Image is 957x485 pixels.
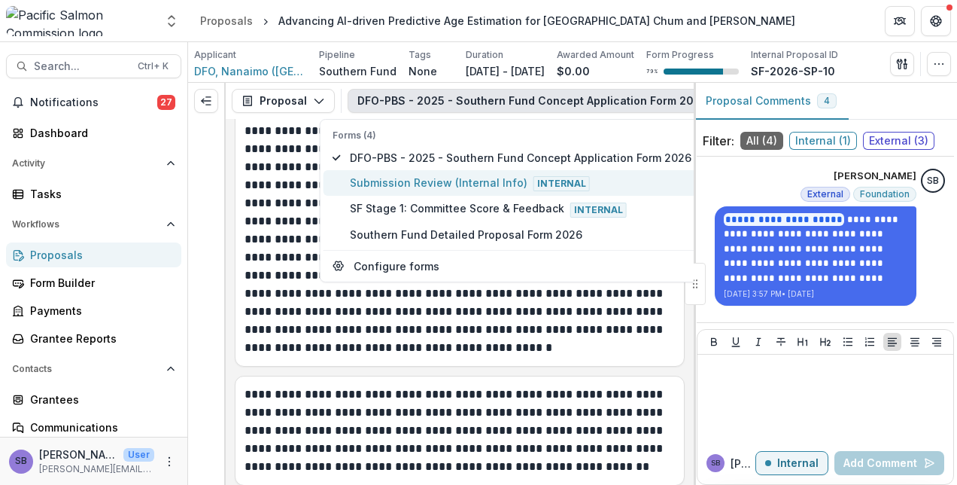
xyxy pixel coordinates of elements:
[194,10,801,32] nav: breadcrumb
[824,96,830,106] span: 4
[466,48,503,62] p: Duration
[15,456,27,466] div: Sascha Bendt
[6,242,181,267] a: Proposals
[333,129,691,142] p: Forms (4)
[816,333,834,351] button: Heading 2
[928,333,946,351] button: Align Right
[705,333,723,351] button: Bold
[135,58,172,75] div: Ctrl + K
[278,13,795,29] div: Advancing AI-driven Predictive Age Estimation for [GEOGRAPHIC_DATA] Chum and [PERSON_NAME]
[646,66,658,77] p: 79 %
[906,333,924,351] button: Align Center
[30,392,169,407] div: Grantees
[6,54,181,78] button: Search...
[6,212,181,236] button: Open Workflows
[30,125,169,141] div: Dashboard
[740,132,783,150] span: All ( 4 )
[6,357,181,381] button: Open Contacts
[570,203,627,218] span: Internal
[6,415,181,440] a: Communications
[30,275,169,291] div: Form Builder
[6,270,181,295] a: Form Builder
[319,63,396,79] p: Southern Fund
[839,333,857,351] button: Bullet List
[727,333,745,351] button: Underline
[6,151,181,175] button: Open Activity
[834,451,944,475] button: Add Comment
[466,63,545,79] p: [DATE] - [DATE]
[350,227,691,242] span: Southern Fund Detailed Proposal Form 2026
[755,451,828,475] button: Internal
[703,132,734,150] p: Filter:
[348,89,755,113] button: DFO-PBS - 2025 - Southern Fund Concept Application Form 2026
[694,83,849,120] button: Proposal Comments
[711,459,720,467] div: Sascha Bendt
[885,6,915,36] button: Partners
[789,132,857,150] span: Internal ( 1 )
[777,457,819,470] p: Internal
[123,448,154,462] p: User
[161,6,182,36] button: Open entity switcher
[34,60,129,73] span: Search...
[6,387,181,412] a: Grantees
[160,453,178,471] button: More
[350,200,691,217] span: SF Stage 1: Committee Score & Feedback
[12,364,160,374] span: Contacts
[927,176,939,186] div: Sascha Bendt
[533,176,590,191] span: Internal
[30,247,169,263] div: Proposals
[863,132,934,150] span: External ( 3 )
[30,96,157,109] span: Notifications
[646,48,714,62] p: Form Progress
[12,158,160,169] span: Activity
[350,150,691,166] span: DFO-PBS - 2025 - Southern Fund Concept Application Form 2026
[194,63,307,79] a: DFO, Nanaimo ([GEOGRAPHIC_DATA])
[409,63,437,79] p: None
[30,331,169,346] div: Grantee Reports
[883,333,901,351] button: Align Left
[772,333,790,351] button: Strike
[409,48,431,62] p: Tags
[6,298,181,323] a: Payments
[794,333,812,351] button: Heading 1
[557,63,590,79] p: $0.00
[731,456,755,471] p: [PERSON_NAME]
[12,219,160,230] span: Workflows
[194,48,236,62] p: Applicant
[157,95,175,110] span: 27
[6,181,181,206] a: Tasks
[6,6,155,36] img: Pacific Salmon Commission logo
[860,189,910,200] span: Foundation
[194,10,259,32] a: Proposals
[921,6,951,36] button: Get Help
[6,326,181,351] a: Grantee Reports
[861,333,879,351] button: Ordered List
[834,169,916,184] p: [PERSON_NAME]
[350,175,691,191] span: Submission Review (Internal Info)
[807,189,843,200] span: External
[724,288,907,300] p: [DATE] 3:57 PM • [DATE]
[6,120,181,145] a: Dashboard
[30,419,169,435] div: Communications
[194,89,218,113] button: Expand left
[751,63,835,79] p: SF-2026-SP-10
[751,48,838,62] p: Internal Proposal ID
[557,48,634,62] p: Awarded Amount
[39,462,154,476] p: [PERSON_NAME][EMAIL_ADDRESS][DOMAIN_NAME]
[30,186,169,202] div: Tasks
[39,447,117,462] p: [PERSON_NAME]
[6,90,181,114] button: Notifications27
[232,89,335,113] button: Proposal
[200,13,253,29] div: Proposals
[749,333,767,351] button: Italicize
[30,303,169,319] div: Payments
[319,48,355,62] p: Pipeline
